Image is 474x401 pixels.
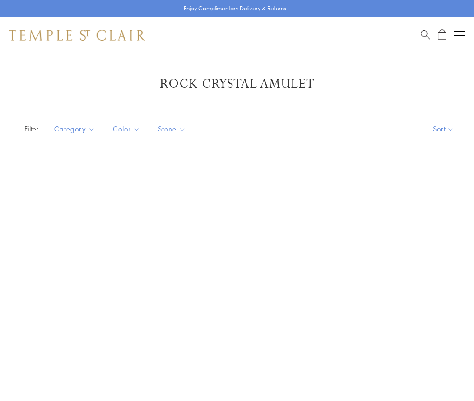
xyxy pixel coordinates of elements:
[47,119,102,139] button: Category
[421,29,430,41] a: Search
[151,119,192,139] button: Stone
[438,29,446,41] a: Open Shopping Bag
[23,76,451,92] h1: Rock Crystal Amulet
[184,4,286,13] p: Enjoy Complimentary Delivery & Returns
[50,123,102,135] span: Category
[9,30,145,41] img: Temple St. Clair
[108,123,147,135] span: Color
[153,123,192,135] span: Stone
[106,119,147,139] button: Color
[454,30,465,41] button: Open navigation
[413,115,474,143] button: Show sort by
